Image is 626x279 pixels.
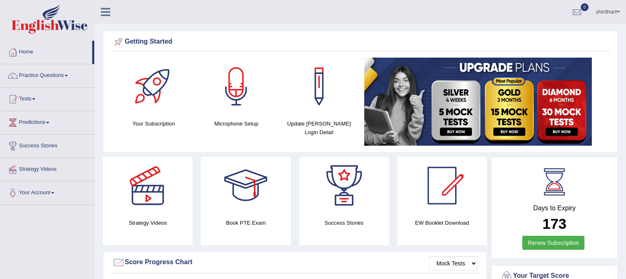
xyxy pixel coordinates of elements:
h4: Update [PERSON_NAME] Login Detail [282,119,356,137]
span: 0 [581,3,589,11]
h4: Your Subscription [116,119,191,128]
div: Getting Started [112,36,608,48]
h4: Success Stories [299,219,389,227]
h4: Book PTE Exam [201,219,291,227]
a: Tests [0,88,94,108]
a: Practice Questions [0,64,94,85]
h4: EW Booklet Download [397,219,487,227]
a: Predictions [0,111,94,132]
h4: Days to Expiry [500,205,608,212]
img: small5.jpg [364,58,592,146]
a: Strategy Videos [0,158,94,179]
b: 173 [542,216,566,232]
h4: Microphone Setup [199,119,274,128]
a: Success Stories [0,135,94,155]
a: Renew Subscription [522,236,584,250]
a: Home [0,41,92,61]
div: Score Progress Chart [112,256,477,269]
h4: Strategy Videos [103,219,193,227]
a: Your Account [0,181,94,202]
